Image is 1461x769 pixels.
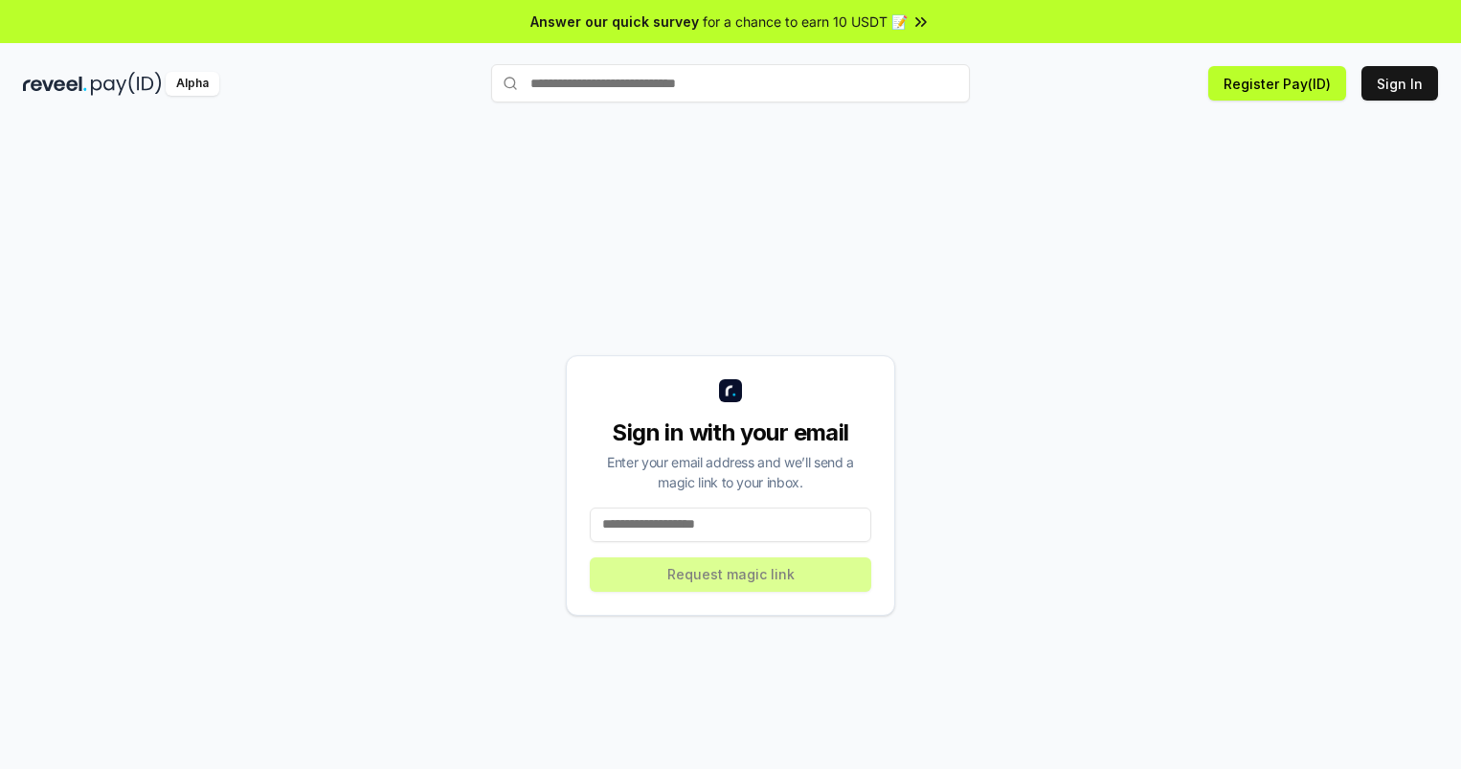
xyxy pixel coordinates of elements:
div: Sign in with your email [590,418,871,448]
button: Register Pay(ID) [1208,66,1346,101]
span: Answer our quick survey [530,11,699,32]
button: Sign In [1361,66,1438,101]
div: Alpha [166,72,219,96]
img: reveel_dark [23,72,87,96]
span: for a chance to earn 10 USDT 📝 [703,11,908,32]
img: logo_small [719,379,742,402]
img: pay_id [91,72,162,96]
div: Enter your email address and we’ll send a magic link to your inbox. [590,452,871,492]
